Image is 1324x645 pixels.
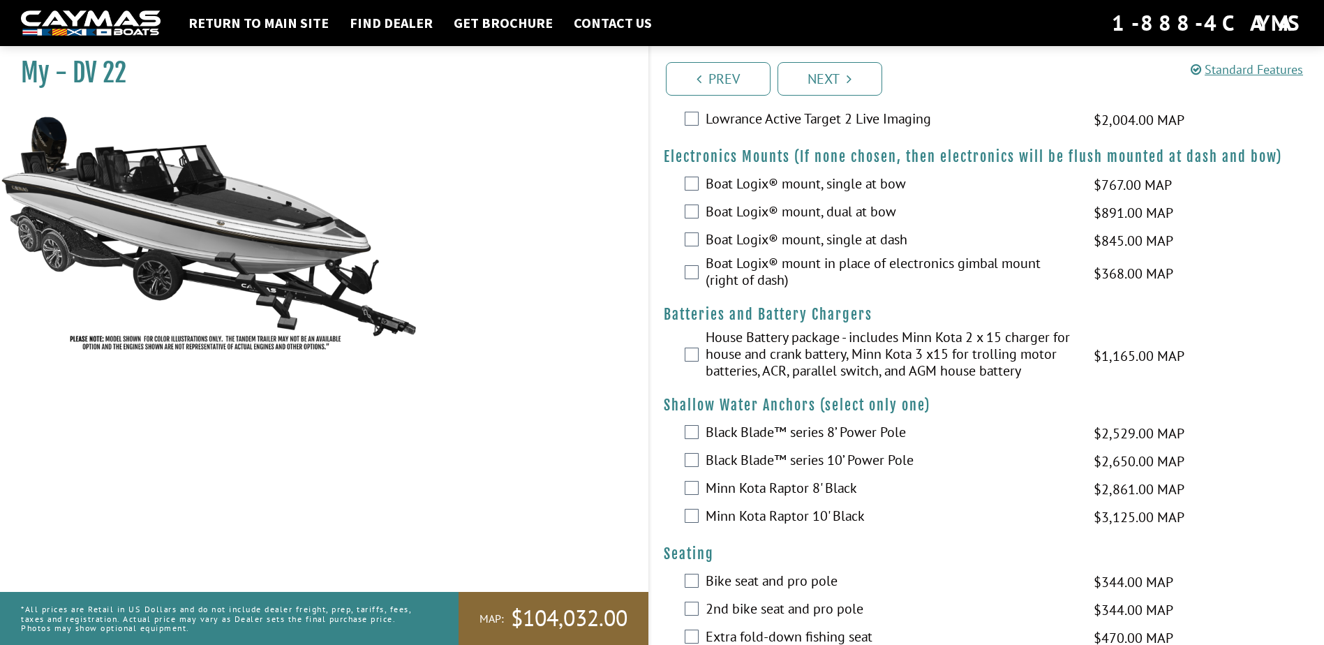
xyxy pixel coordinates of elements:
[664,148,1311,165] h4: Electronics Mounts (If none chosen, then electronics will be flush mounted at dash and bow)
[706,600,1077,621] label: 2nd bike seat and pro pole
[706,110,1077,131] label: Lowrance Active Target 2 Live Imaging
[706,231,1077,251] label: Boat Logix® mount, single at dash
[1094,230,1173,251] span: $845.00 MAP
[1112,8,1303,38] div: 1-888-4CAYMAS
[1094,572,1173,593] span: $344.00 MAP
[511,604,627,633] span: $104,032.00
[181,14,336,32] a: Return to main site
[479,611,504,626] span: MAP:
[343,14,440,32] a: Find Dealer
[706,203,1077,223] label: Boat Logix® mount, dual at bow
[706,329,1077,383] label: House Battery package - includes Minn Kota 2 x 15 charger for house and crank battery, Minn Kota ...
[1094,175,1172,195] span: $767.00 MAP
[1094,423,1184,444] span: $2,529.00 MAP
[666,62,771,96] a: Prev
[778,62,882,96] a: Next
[1094,202,1173,223] span: $891.00 MAP
[706,424,1077,444] label: Black Blade™ series 8’ Power Pole
[664,396,1311,414] h4: Shallow Water Anchors (select only one)
[1094,346,1184,366] span: $1,165.00 MAP
[706,572,1077,593] label: Bike seat and pro pole
[706,480,1077,500] label: Minn Kota Raptor 8' Black
[21,10,161,36] img: white-logo-c9c8dbefe5ff5ceceb0f0178aa75bf4bb51f6bca0971e226c86eb53dfe498488.png
[1094,263,1173,284] span: $368.00 MAP
[664,545,1311,563] h4: Seating
[21,598,427,639] p: *All prices are Retail in US Dollars and do not include dealer freight, prep, tariffs, fees, taxe...
[664,306,1311,323] h4: Batteries and Battery Chargers
[706,507,1077,528] label: Minn Kota Raptor 10' Black
[1094,110,1184,131] span: $2,004.00 MAP
[21,57,613,89] h1: My - DV 22
[1094,451,1184,472] span: $2,650.00 MAP
[567,14,659,32] a: Contact Us
[1191,61,1303,77] a: Standard Features
[1094,507,1184,528] span: $3,125.00 MAP
[706,452,1077,472] label: Black Blade™ series 10’ Power Pole
[447,14,560,32] a: Get Brochure
[1094,479,1184,500] span: $2,861.00 MAP
[1094,600,1173,621] span: $344.00 MAP
[706,175,1077,195] label: Boat Logix® mount, single at bow
[459,592,648,645] a: MAP:$104,032.00
[706,255,1077,292] label: Boat Logix® mount in place of electronics gimbal mount (right of dash)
